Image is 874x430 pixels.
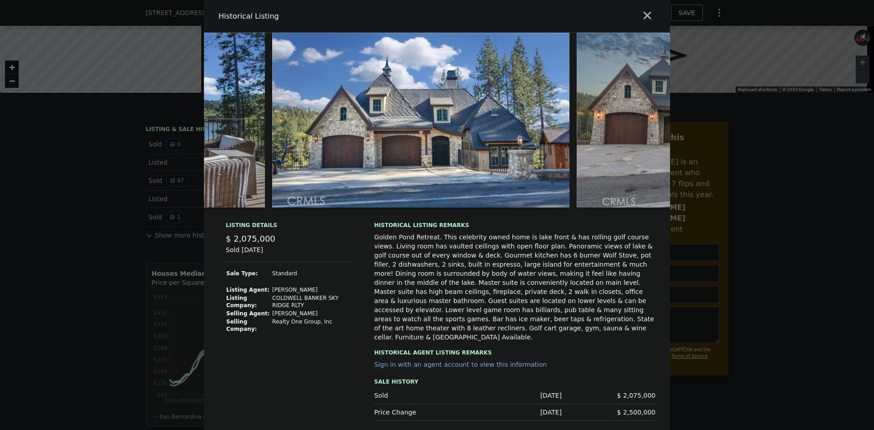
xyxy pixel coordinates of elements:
span: $ 2,500,000 [617,409,655,416]
strong: Selling Company: [226,319,257,332]
button: Sign in with an agent account to view this information [374,361,547,368]
strong: Sale Type: [226,270,258,277]
td: [PERSON_NAME] [272,286,352,294]
div: Sold [374,391,468,400]
img: Property Img [577,33,839,207]
strong: Listing Company: [226,295,257,309]
div: Historical Listing remarks [374,222,655,229]
td: Realty One Group, Inc [272,318,352,333]
div: Listing Details [226,222,352,233]
td: [PERSON_NAME] [272,309,352,318]
div: Sale History [374,376,655,387]
div: Sold [DATE] [226,245,352,262]
td: Standard [272,269,352,278]
strong: Listing Agent: [226,287,269,293]
div: [DATE] [468,408,562,417]
span: $ 2,075,000 [617,392,655,399]
div: Price Change [374,408,468,417]
div: [DATE] [468,391,562,400]
img: Property Img [272,33,570,207]
div: Historical Listing [218,11,433,22]
div: Golden Pond Retreat. This celebrity owned home is lake front & has rolling golf course views. Liv... [374,233,655,342]
td: COLDWELL BANKER SKY RIDGE RLTY [272,294,352,309]
span: $ 2,075,000 [226,234,275,243]
strong: Selling Agent: [226,310,270,317]
div: Historical Agent Listing Remarks [374,342,655,356]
